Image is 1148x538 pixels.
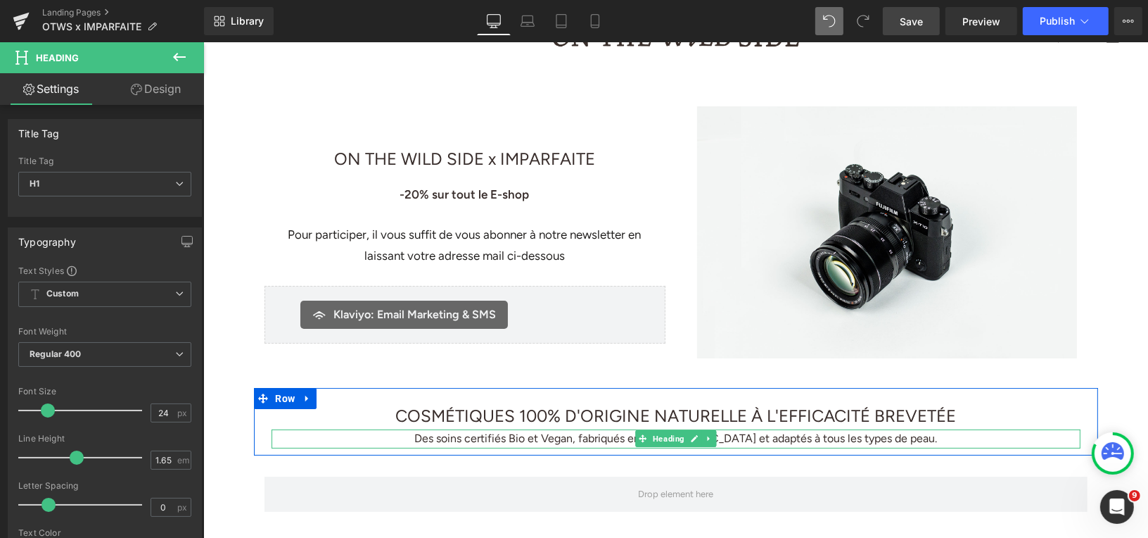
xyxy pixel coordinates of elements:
[61,103,462,131] h1: ON THE WILD SIDE x IMPARFAITE
[1023,7,1109,35] button: Publish
[1100,490,1134,524] iframe: Intercom live chat
[69,346,96,367] span: Row
[18,327,191,337] div: Font Weight
[849,7,877,35] button: Redo
[42,7,204,18] a: Landing Pages
[105,73,207,105] a: Design
[900,14,923,29] span: Save
[204,7,274,35] a: New Library
[544,7,578,35] a: Tablet
[95,346,113,367] a: Expand / Collapse
[1040,15,1075,27] span: Publish
[18,528,191,538] div: Text Color
[498,388,513,405] a: Expand / Collapse
[945,7,1017,35] a: Preview
[511,7,544,35] a: Laptop
[962,14,1000,29] span: Preview
[231,15,264,27] span: Library
[42,21,141,32] span: OTWS x IMPARFAITE
[30,349,82,359] b: Regular 400
[30,178,39,189] b: H1
[177,408,189,418] span: px
[1114,7,1142,35] button: More
[18,434,191,444] div: Line Height
[477,7,511,35] a: Desktop
[18,228,76,248] div: Typography
[578,7,612,35] a: Mobile
[131,264,293,281] span: Klaviyo: Email Marketing & SMS
[18,481,191,491] div: Letter Spacing
[18,387,191,396] div: Font Size
[177,503,189,512] span: px
[36,52,79,63] span: Heading
[1129,490,1140,501] span: 9
[68,182,455,224] div: Pour participer, il vous suffit de vous abonner à notre newsletter en laissant votre adresse mail...
[447,388,484,405] span: Heading
[18,120,60,139] div: Title Tag
[177,456,189,465] span: em
[18,265,191,276] div: Text Styles
[61,360,884,388] h1: COSMÉTIQUES 100% D'ORIGINE NATURELLE À L'EFFICACITÉ BREVETÉE
[815,7,843,35] button: Undo
[197,145,326,159] strong: -20% sur tout le E-shop
[18,156,191,166] div: Title Tag
[46,288,79,300] b: Custom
